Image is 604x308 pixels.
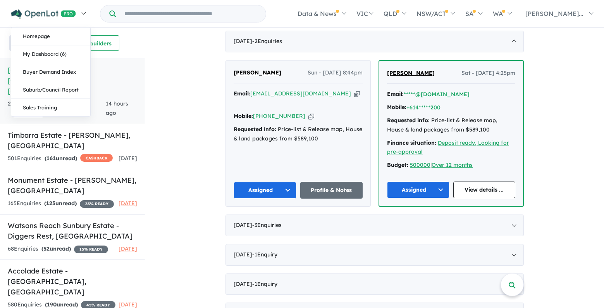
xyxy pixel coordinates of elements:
a: Homepage [11,28,90,45]
div: 292 Enquir ies [8,99,106,118]
span: - 1 Enquir y [252,280,277,287]
span: 35 % READY [80,200,114,208]
div: 165 Enquir ies [8,199,114,208]
a: [EMAIL_ADDRESS][DOMAIN_NAME] [250,90,351,97]
button: Assigned [387,182,449,198]
span: [DATE] [119,301,137,308]
a: [PHONE_NUMBER] [253,112,305,119]
strong: ( unread) [45,301,78,308]
span: [PERSON_NAME]... [525,10,583,17]
span: [DATE] [119,155,137,162]
div: [DATE] [225,215,524,236]
strong: Finance situation: [387,139,436,146]
strong: Email: [387,90,404,97]
input: Try estate name, suburb, builder or developer [117,5,264,22]
div: | [387,161,515,170]
span: Sat - [DATE] 4:25pm [461,69,515,78]
img: Openlot PRO Logo White [11,9,76,19]
span: Sun - [DATE] 8:44pm [308,68,363,78]
a: [PERSON_NAME] [387,69,435,78]
a: Over 12 months [432,161,473,168]
a: My Dashboard (6) [11,45,90,63]
span: [PERSON_NAME] [234,69,281,76]
strong: Requested info: [234,126,276,133]
a: Suburb/Council Report [11,81,90,99]
h5: Timbarra Estate - [PERSON_NAME] , [GEOGRAPHIC_DATA] [8,130,137,151]
div: [DATE] [225,244,524,266]
span: 125 [46,200,55,207]
h5: [GEOGRAPHIC_DATA] - [GEOGRAPHIC_DATA] , [GEOGRAPHIC_DATA] [8,65,137,96]
h5: Watsons Reach Sunbury Estate - Diggers Rest , [GEOGRAPHIC_DATA] [8,220,137,241]
div: 68 Enquir ies [8,244,108,254]
button: Copy [354,90,360,98]
a: Deposit ready, Looking for pre-approval [387,139,509,156]
button: Copy [308,112,314,120]
span: [DATE] [119,200,137,207]
span: - 2 Enquir ies [252,38,282,45]
div: 501 Enquir ies [8,154,113,163]
a: [PERSON_NAME] [234,68,281,78]
div: Price-list & Release map, House & land packages from $589,100 [234,125,363,144]
div: Price-list & Release map, House & land packages from $589,100 [387,116,515,135]
strong: Requested info: [387,117,430,124]
a: Buyer Demand Index [11,63,90,81]
strong: ( unread) [44,200,77,207]
strong: Mobile: [234,112,253,119]
a: View details ... [453,182,516,198]
h5: Accolade Estate - [GEOGRAPHIC_DATA] , [GEOGRAPHIC_DATA] [8,266,137,297]
span: 52 [43,245,50,252]
div: [DATE] [225,273,524,295]
span: [PERSON_NAME] [387,69,435,76]
strong: Budget: [387,161,408,168]
strong: Mobile: [387,104,406,111]
strong: ( unread) [45,155,77,162]
span: [DATE] [119,245,137,252]
h5: Monument Estate - [PERSON_NAME] , [GEOGRAPHIC_DATA] [8,175,137,196]
span: 14 hours ago [106,100,128,116]
strong: ( unread) [41,245,71,252]
span: - 1 Enquir y [252,251,277,258]
a: 500000 [410,161,430,168]
a: Sales Training [11,99,90,116]
strong: Email: [234,90,250,97]
span: 161 [46,155,56,162]
a: Profile & Notes [300,182,363,199]
span: - 3 Enquir ies [252,221,282,228]
span: CASHBACK [80,154,113,162]
span: 15 % READY [74,246,108,253]
span: 190 [47,301,57,308]
div: [DATE] [225,31,524,52]
button: Assigned [234,182,296,199]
